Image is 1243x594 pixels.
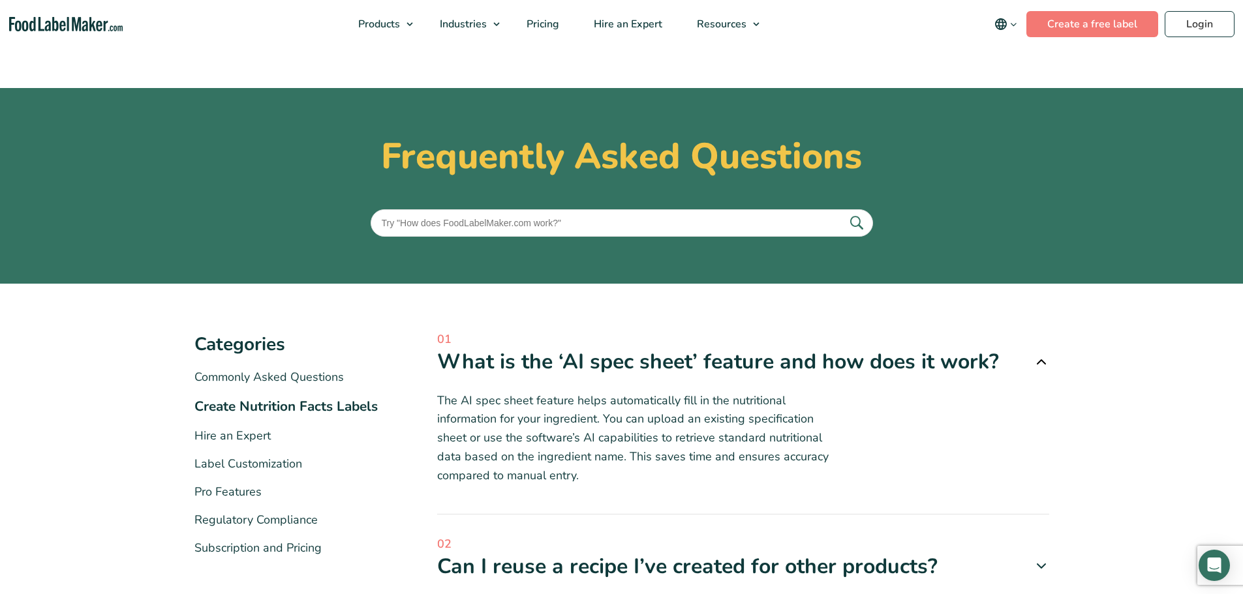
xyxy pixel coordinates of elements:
span: Resources [693,17,748,31]
span: Industries [436,17,488,31]
a: 02 Can I reuse a recipe I’ve created for other products? [437,535,1049,580]
a: Create a free label [1026,11,1158,37]
div: What is the ‘AI spec sheet’ feature and how does it work? [437,348,1049,376]
a: Login [1165,11,1235,37]
a: Pro Features [194,484,262,499]
h3: Categories [194,331,399,358]
a: Regulatory Compliance [194,512,318,527]
span: Pricing [523,17,560,31]
a: Subscription and Pricing [194,540,322,556]
li: Create Nutrition Facts Labels [194,396,399,417]
span: Products [354,17,401,31]
span: 01 [437,331,1049,348]
input: Try "How does FoodLabelMaker.com work?" [371,209,873,237]
span: 02 [437,535,1049,553]
div: Open Intercom Messenger [1199,550,1230,581]
p: The AI spec sheet feature helps automatically fill in the nutritional information for your ingred... [437,391,1049,485]
a: 01 What is the ‘AI spec sheet’ feature and how does it work? [437,331,1049,376]
a: Commonly Asked Questions [194,369,344,385]
div: Can I reuse a recipe I’ve created for other products? [437,553,1049,580]
span: Hire an Expert [590,17,664,31]
a: Hire an Expert [194,428,271,443]
h1: Frequently Asked Questions [194,135,1049,178]
a: Label Customization [194,456,302,471]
